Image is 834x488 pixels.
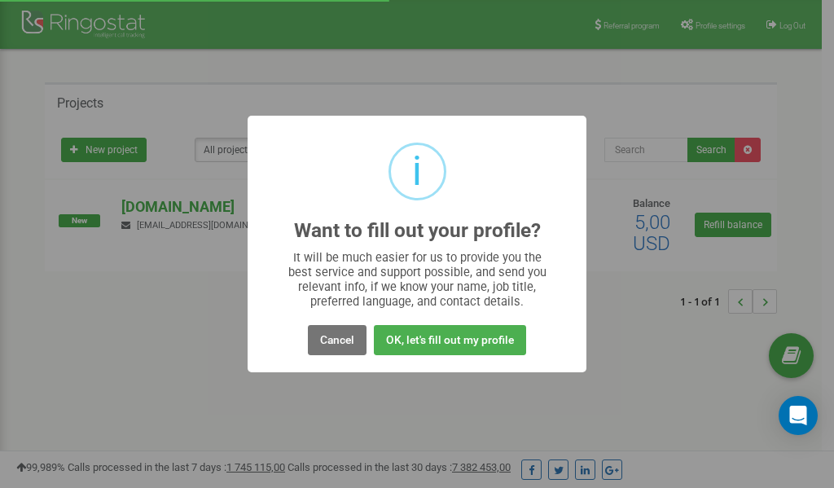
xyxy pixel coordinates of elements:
[412,145,422,198] div: i
[294,220,541,242] h2: Want to fill out your profile?
[280,250,555,309] div: It will be much easier for us to provide you the best service and support possible, and send you ...
[374,325,526,355] button: OK, let's fill out my profile
[308,325,367,355] button: Cancel
[779,396,818,435] div: Open Intercom Messenger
